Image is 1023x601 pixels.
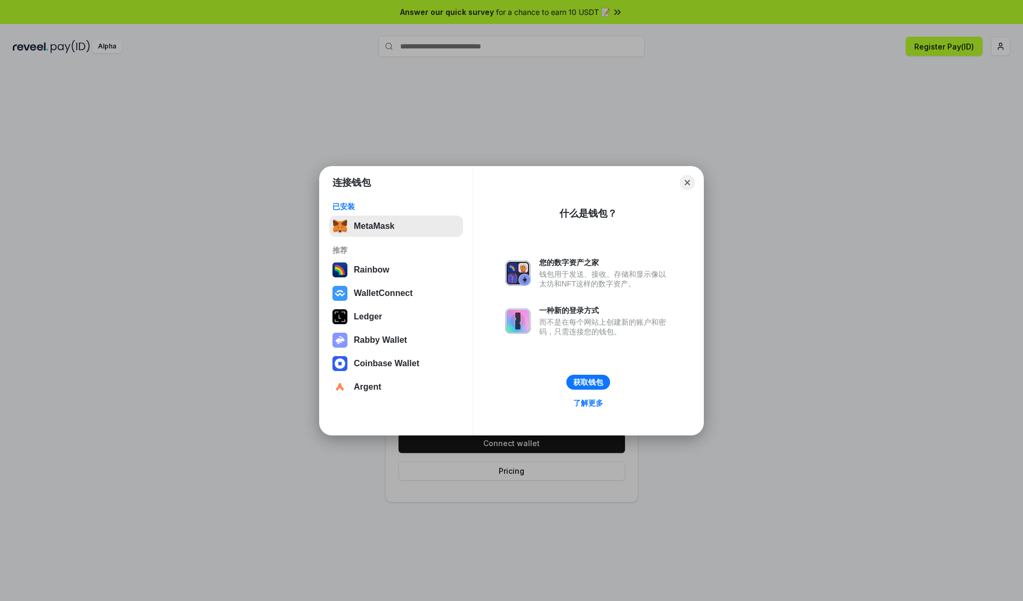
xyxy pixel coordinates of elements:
[573,398,603,408] div: 了解更多
[539,317,671,336] div: 而不是在每个网站上创建新的账户和密码，只需连接您的钱包。
[354,289,413,298] div: WalletConnect
[559,207,617,220] div: 什么是钱包？
[332,202,460,211] div: 已安装
[354,335,407,345] div: Rabby Wallet
[329,376,463,398] button: Argent
[332,309,347,324] img: svg+xml,%3Csvg%20xmlns%3D%22http%3A%2F%2Fwww.w3.org%2F2000%2Fsvg%22%20width%3D%2228%22%20height%3...
[332,380,347,394] img: svg+xml,%3Csvg%20width%3D%2228%22%20height%3D%2228%22%20viewBox%3D%220%200%2028%2028%22%20fill%3D...
[680,175,695,190] button: Close
[505,260,531,286] img: svg+xml,%3Csvg%20xmlns%3D%22http%3A%2F%2Fwww.w3.org%2F2000%2Fsvg%22%20fill%3D%22none%22%20viewBox...
[539,258,671,267] div: 您的数字资产之家
[354,265,389,275] div: Rainbow
[332,176,371,189] h1: 连接钱包
[329,353,463,374] button: Coinbase Wallet
[332,286,347,301] img: svg+xml,%3Csvg%20width%3D%2228%22%20height%3D%2228%22%20viewBox%3D%220%200%2028%2028%22%20fill%3D...
[332,262,347,277] img: svg+xml,%3Csvg%20width%3D%22120%22%20height%3D%22120%22%20viewBox%3D%220%200%20120%20120%22%20fil...
[329,306,463,327] button: Ledger
[354,382,381,392] div: Argent
[573,377,603,387] div: 获取钱包
[354,312,382,322] div: Ledger
[567,396,610,410] a: 了解更多
[539,306,671,315] div: 一种新的登录方式
[329,216,463,237] button: MetaMask
[332,333,347,348] img: svg+xml,%3Csvg%20xmlns%3D%22http%3A%2F%2Fwww.w3.org%2F2000%2Fsvg%22%20fill%3D%22none%22%20viewBox...
[332,356,347,371] img: svg+xml,%3Csvg%20width%3D%2228%22%20height%3D%2228%22%20viewBox%3D%220%200%2028%2028%22%20fill%3D...
[354,359,419,368] div: Coinbase Wallet
[332,219,347,234] img: svg+xml,%3Csvg%20fill%3D%22none%22%20height%3D%2233%22%20viewBox%3D%220%200%2035%2033%22%20width%...
[329,330,463,351] button: Rabby Wallet
[539,269,671,289] div: 钱包用于发送、接收、存储和显示像以太坊和NFT这样的数字资产。
[566,375,610,390] button: 获取钱包
[505,308,531,334] img: svg+xml,%3Csvg%20xmlns%3D%22http%3A%2F%2Fwww.w3.org%2F2000%2Fsvg%22%20fill%3D%22none%22%20viewBox...
[354,221,394,231] div: MetaMask
[329,283,463,304] button: WalletConnect
[329,259,463,281] button: Rainbow
[332,245,460,255] div: 推荐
